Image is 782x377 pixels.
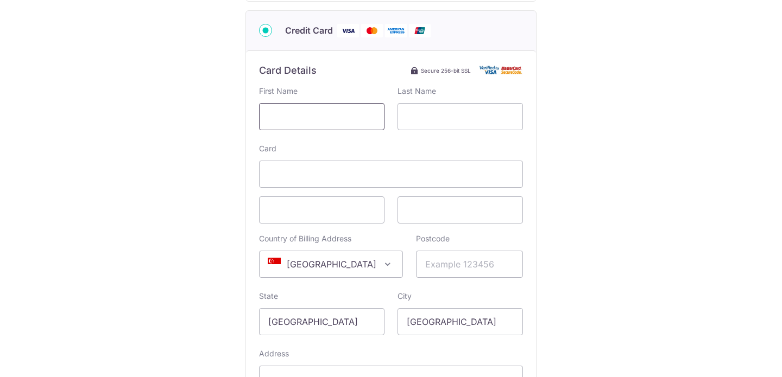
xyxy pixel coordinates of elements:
label: Card [259,143,276,154]
label: City [398,291,412,302]
span: Singapore [260,251,402,277]
img: Visa [337,24,359,37]
span: Singapore [259,251,403,278]
input: Example 123456 [416,251,523,278]
span: Secure 256-bit SSL [421,66,471,75]
img: Card secure [480,66,523,75]
img: Union Pay [409,24,431,37]
img: Mastercard [361,24,383,37]
div: Credit Card Visa Mastercard American Express Union Pay [259,24,523,37]
label: Address [259,348,289,359]
label: Country of Billing Address [259,233,351,244]
img: American Express [385,24,407,37]
label: Last Name [398,86,436,97]
iframe: Secure card expiration date input frame [268,203,375,216]
h6: Card Details [259,64,317,77]
span: Credit Card [285,24,333,37]
iframe: Secure card security code input frame [407,203,514,216]
iframe: Secure card number input frame [268,168,514,181]
label: Postcode [416,233,450,244]
label: State [259,291,278,302]
label: First Name [259,86,298,97]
